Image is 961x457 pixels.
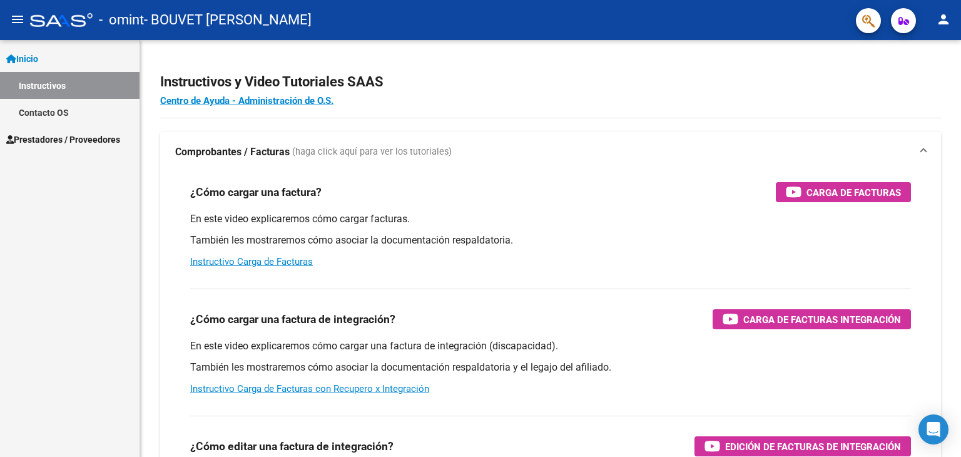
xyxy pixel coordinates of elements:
[190,256,313,267] a: Instructivo Carga de Facturas
[292,145,452,159] span: (haga click aquí para ver los tutoriales)
[10,12,25,27] mat-icon: menu
[190,311,395,328] h3: ¿Cómo cargar una factura de integración?
[694,436,911,456] button: Edición de Facturas de integración
[190,339,911,353] p: En este video explicaremos cómo cargar una factura de integración (discapacidad).
[190,361,911,374] p: También les mostraremos cómo asociar la documentación respaldatoria y el legajo del afiliado.
[160,70,941,94] h2: Instructivos y Video Tutoriales SAAS
[190,183,322,201] h3: ¿Cómo cargar una factura?
[175,145,290,159] strong: Comprobantes / Facturas
[190,212,911,226] p: En este video explicaremos cómo cargar facturas.
[99,6,144,34] span: - omint
[936,12,951,27] mat-icon: person
[6,52,38,66] span: Inicio
[776,182,911,202] button: Carga de Facturas
[743,312,901,327] span: Carga de Facturas Integración
[713,309,911,329] button: Carga de Facturas Integración
[160,132,941,172] mat-expansion-panel-header: Comprobantes / Facturas (haga click aquí para ver los tutoriales)
[190,438,394,455] h3: ¿Cómo editar una factura de integración?
[160,95,333,106] a: Centro de Ayuda - Administración de O.S.
[806,185,901,200] span: Carga de Facturas
[918,414,948,444] div: Open Intercom Messenger
[725,439,901,454] span: Edición de Facturas de integración
[6,133,120,146] span: Prestadores / Proveedores
[144,6,312,34] span: - BOUVET [PERSON_NAME]
[190,383,429,394] a: Instructivo Carga de Facturas con Recupero x Integración
[190,234,911,247] p: También les mostraremos cómo asociar la documentación respaldatoria.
